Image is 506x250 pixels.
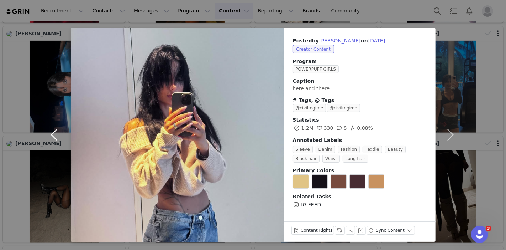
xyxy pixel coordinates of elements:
span: POWERPUFF GIRLS [293,65,339,73]
span: 3 [486,226,491,231]
span: 1.2M [293,125,313,131]
span: Long hair [343,155,368,163]
span: Primary Colors [293,168,334,173]
span: here and there [293,86,330,91]
button: Content Rights [291,226,334,235]
button: [DATE] [368,36,385,45]
span: Caption [293,78,315,84]
span: 0.08% [349,125,373,131]
span: 8 [335,125,347,131]
span: Beauty [385,146,406,153]
iframe: Intercom live chat [471,226,488,243]
span: @civilregime [293,104,326,112]
span: Waist [322,155,340,163]
span: # Tags, @ Tags [293,97,334,103]
span: Sleeve [293,146,313,153]
span: IG FEED [301,201,321,209]
span: Fashion [338,146,360,153]
span: Posted on [293,38,386,44]
span: by [312,38,361,44]
span: 330 [315,125,333,131]
span: Creator Content [293,45,334,53]
span: Program [293,58,427,65]
span: @civilregime [327,104,360,112]
button: [PERSON_NAME] [319,36,361,45]
span: Related Tasks [293,194,332,199]
span: Statistics [293,117,319,123]
span: Black hair [293,155,320,163]
a: POWERPUFF GIRLS [293,66,342,72]
button: Sync Content [367,226,415,235]
span: Annotated Labels [293,137,342,143]
span: Denim [316,146,335,153]
span: Textile [363,146,382,153]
